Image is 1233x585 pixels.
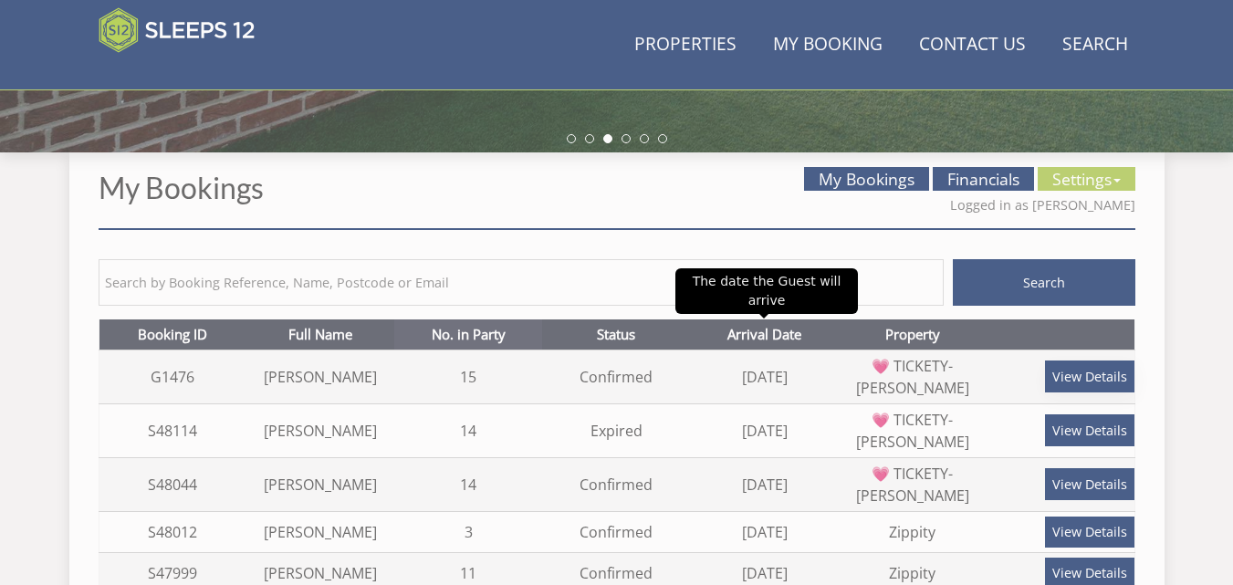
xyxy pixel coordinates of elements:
[264,563,377,583] a: [PERSON_NAME]
[912,25,1033,66] a: Contact Us
[99,170,264,205] a: My Bookings
[580,367,653,387] a: Confirmed
[460,563,476,583] a: 11
[542,319,690,350] th: Status
[460,421,476,441] a: 14
[99,319,246,350] th: Booking ID
[950,196,1135,214] a: Logged in as [PERSON_NAME]
[151,367,194,387] a: G1476
[89,64,281,79] iframe: Customer reviews powered by Trustpilot
[148,421,197,441] a: S48114
[1045,360,1134,392] a: View Details
[742,475,788,495] a: [DATE]
[148,563,197,583] a: S47999
[264,522,377,542] a: [PERSON_NAME]
[691,319,839,350] th: Arrival Date
[889,522,935,542] a: Zippity
[766,25,890,66] a: My Booking
[856,410,969,452] a: 💗 TICKETY-[PERSON_NAME]
[264,421,377,441] a: [PERSON_NAME]
[590,421,643,441] a: Expired
[856,356,969,398] a: 💗 TICKETY-[PERSON_NAME]
[580,522,653,542] a: Confirmed
[99,259,944,306] input: Search by Booking Reference, Name, Postcode or Email
[1045,414,1134,445] a: View Details
[804,167,929,191] a: My Bookings
[1023,274,1065,291] span: Search
[460,475,476,495] a: 14
[742,522,788,542] a: [DATE]
[1055,25,1135,66] a: Search
[148,475,197,495] a: S48044
[580,563,653,583] a: Confirmed
[742,421,788,441] a: [DATE]
[953,259,1135,306] button: Search
[933,167,1034,191] a: Financials
[460,367,476,387] a: 15
[627,25,744,66] a: Properties
[1045,517,1134,548] a: View Details
[1045,468,1134,499] a: View Details
[264,367,377,387] a: [PERSON_NAME]
[742,563,788,583] a: [DATE]
[1038,167,1135,191] a: Settings
[856,464,969,506] a: 💗 TICKETY-[PERSON_NAME]
[465,522,473,542] a: 3
[246,319,394,350] th: Full Name
[264,475,377,495] a: [PERSON_NAME]
[675,268,858,314] div: The date the Guest will arrive
[742,367,788,387] a: [DATE]
[148,522,197,542] a: S48012
[580,475,653,495] a: Confirmed
[839,319,987,350] th: Property
[394,319,542,350] th: No. in Party
[889,563,935,583] a: Zippity
[99,7,256,53] img: Sleeps 12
